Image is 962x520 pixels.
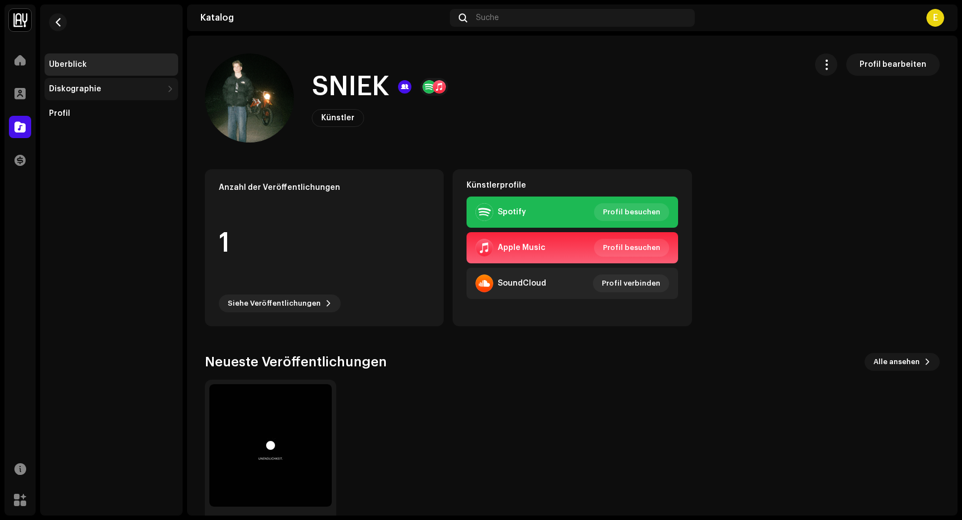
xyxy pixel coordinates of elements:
span: Künstler [321,114,355,122]
div: Überblick [49,60,87,69]
re-m-nav-item: Profil [45,102,178,125]
div: E [926,9,944,27]
button: Profil verbinden [593,274,669,292]
span: Profil verbinden [602,272,660,295]
img: 9eb99177-7e7a-45d5-8073-fef7358786d3 [9,9,31,31]
span: Alle ansehen [873,351,920,373]
img: e3635dce-fe14-4bc7-a94b-eadfc42f8642 [209,384,332,507]
button: Profil bearbeiten [846,53,940,76]
div: Anzahl der Veröffentlichungen [219,183,430,192]
re-m-nav-item: Überblick [45,53,178,76]
strong: Künstlerprofile [467,181,526,190]
div: Profil [49,109,70,118]
span: Profil besuchen [603,237,660,259]
div: SoundCloud [498,279,546,288]
re-o-card-data: Anzahl der Veröffentlichungen [205,169,444,326]
button: Profil besuchen [594,203,669,221]
button: Alle ansehen [865,353,940,371]
span: Profil bearbeiten [860,53,926,76]
img: e3596fd3-9b67-487e-9f1f-f1f98df97ce3 [205,53,294,143]
h1: SNIEK [312,69,389,105]
div: Diskographie [49,85,101,94]
h3: Neueste Veröffentlichungen [205,353,387,371]
div: Apple Music [498,243,546,252]
span: Siehe Veröffentlichungen [228,292,321,315]
re-m-nav-dropdown: Diskographie [45,78,178,100]
span: Profil besuchen [603,201,660,223]
div: Katalog [200,13,445,22]
button: Profil besuchen [594,239,669,257]
button: Siehe Veröffentlichungen [219,295,341,312]
div: Spotify [498,208,526,217]
span: Suche [476,13,499,22]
